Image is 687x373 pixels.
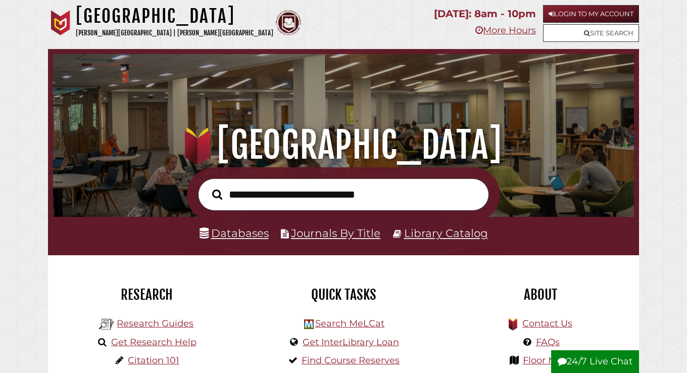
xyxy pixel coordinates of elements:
h1: [GEOGRAPHIC_DATA] [76,5,273,27]
a: Citation 101 [128,355,179,366]
a: Databases [200,226,269,240]
a: FAQs [536,337,560,348]
h1: [GEOGRAPHIC_DATA] [63,123,623,167]
button: Search [207,186,227,202]
h2: Quick Tasks [253,286,434,303]
i: Search [212,189,222,200]
h2: About [450,286,631,303]
p: [PERSON_NAME][GEOGRAPHIC_DATA] | [PERSON_NAME][GEOGRAPHIC_DATA] [76,27,273,39]
a: Get Research Help [111,337,197,348]
a: Login to My Account [543,5,639,23]
a: Search MeLCat [315,318,384,329]
a: Library Catalog [404,226,488,240]
a: Get InterLibrary Loan [303,337,399,348]
a: More Hours [475,25,536,36]
a: Find Course Reserves [302,355,400,366]
h2: Research [56,286,237,303]
a: Floor Maps [523,355,573,366]
img: Hekman Library Logo [304,319,314,329]
a: Journals By Title [291,226,380,240]
a: Site Search [543,24,639,42]
img: Calvin Theological Seminary [276,10,301,35]
img: Calvin University [48,10,73,35]
p: [DATE]: 8am - 10pm [434,5,536,23]
a: Contact Us [522,318,572,329]
img: Hekman Library Logo [99,317,114,332]
a: Research Guides [117,318,193,329]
